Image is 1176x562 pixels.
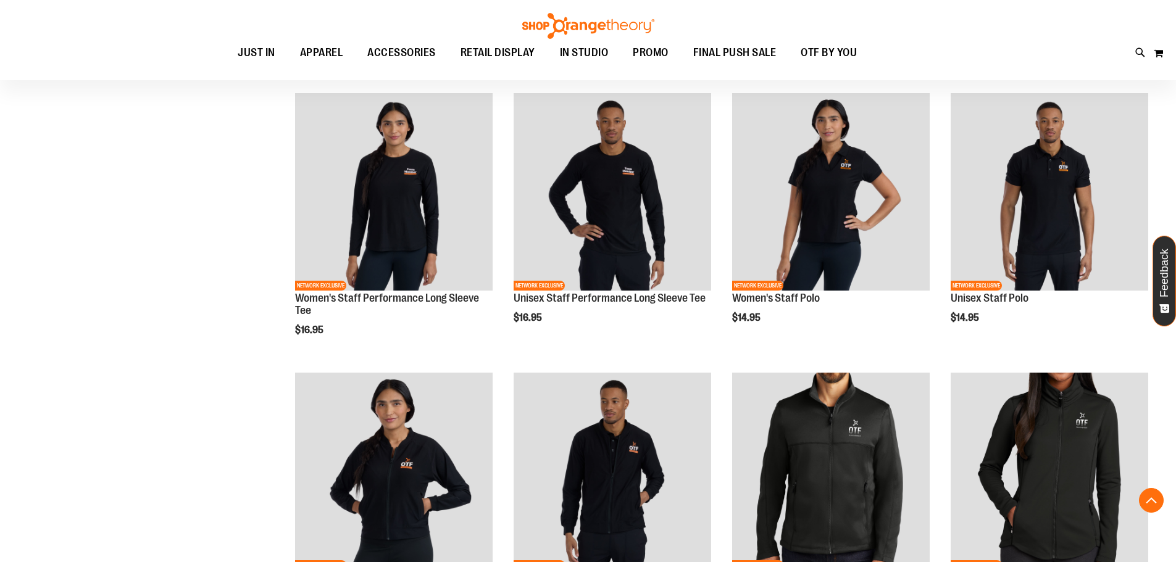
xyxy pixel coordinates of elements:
a: Women's Staff Polo [732,292,820,304]
img: Unisex Staff Performance Long Sleeve Tee [514,93,711,291]
span: RETAIL DISPLAY [461,39,535,67]
div: product [507,87,717,355]
span: ACCESSORIES [367,39,436,67]
a: Unisex Staff Polo [951,292,1028,304]
a: JUST IN [225,39,288,67]
span: APPAREL [300,39,343,67]
a: OTF BY YOU [788,39,869,67]
span: FINAL PUSH SALE [693,39,777,67]
span: Feedback [1159,249,1170,297]
div: product [289,87,499,366]
span: NETWORK EXCLUSIVE [732,281,783,291]
a: Unisex Staff Performance Long Sleeve TeeNETWORK EXCLUSIVE [514,93,711,292]
a: Unisex Staff PoloNETWORK EXCLUSIVE [951,93,1148,292]
span: NETWORK EXCLUSIVE [951,281,1002,291]
a: RETAIL DISPLAY [448,39,548,67]
a: PROMO [620,39,681,67]
span: NETWORK EXCLUSIVE [295,281,346,291]
img: Unisex Staff Polo [951,93,1148,291]
span: $16.95 [295,324,325,336]
a: Unisex Staff Performance Long Sleeve Tee [514,292,706,304]
a: Women's Staff PoloNETWORK EXCLUSIVE [732,93,930,292]
div: product [726,87,936,355]
img: Women's Staff Performance Long Sleeve Tee [295,93,493,291]
span: PROMO [633,39,669,67]
a: Women's Staff Performance Long Sleeve Tee [295,292,479,316]
a: FINAL PUSH SALE [681,39,789,67]
span: OTF BY YOU [801,39,857,67]
button: Back To Top [1139,488,1164,513]
span: $16.95 [514,312,544,323]
img: Shop Orangetheory [520,13,656,39]
a: APPAREL [288,39,356,67]
span: IN STUDIO [560,39,609,67]
span: $14.95 [951,312,981,323]
a: Women's Staff Performance Long Sleeve TeeNETWORK EXCLUSIVE [295,93,493,292]
a: ACCESSORIES [355,39,448,67]
img: Women's Staff Polo [732,93,930,291]
a: IN STUDIO [548,39,621,67]
span: JUST IN [238,39,275,67]
button: Feedback - Show survey [1153,236,1176,326]
div: product [945,87,1154,355]
span: $14.95 [732,312,762,323]
span: NETWORK EXCLUSIVE [514,281,565,291]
